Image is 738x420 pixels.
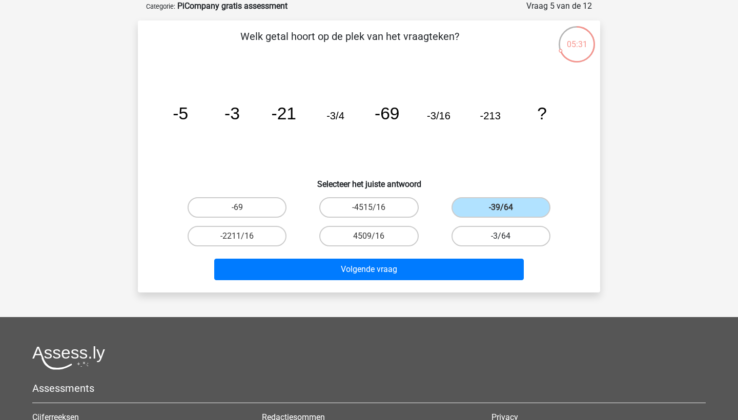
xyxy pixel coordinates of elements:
[480,110,501,121] tspan: -213
[154,29,545,59] p: Welk getal hoort op de plek van het vraagteken?
[452,226,550,246] label: -3/64
[154,171,584,189] h6: Selecteer het juiste antwoord
[271,104,296,123] tspan: -21
[146,3,175,10] small: Categorie:
[32,346,105,370] img: Assessly logo
[319,226,418,246] label: 4509/16
[452,197,550,218] label: -39/64
[188,226,286,246] label: -2211/16
[188,197,286,218] label: -69
[427,110,450,121] tspan: -3/16
[375,104,400,123] tspan: -69
[326,110,344,121] tspan: -3/4
[537,104,547,123] tspan: ?
[32,382,706,394] h5: Assessments
[173,104,188,123] tspan: -5
[224,104,240,123] tspan: -3
[177,1,288,11] strong: PiCompany gratis assessment
[214,259,524,280] button: Volgende vraag
[319,197,418,218] label: -4515/16
[558,25,596,51] div: 05:31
